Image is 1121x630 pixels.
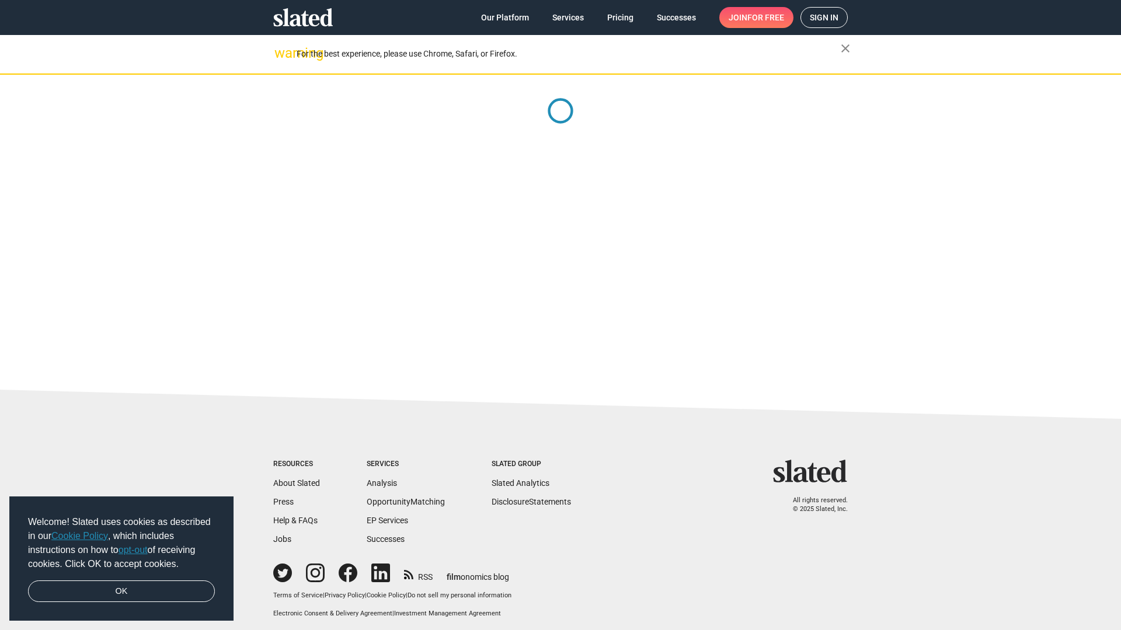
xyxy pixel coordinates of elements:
[647,7,705,28] a: Successes
[273,534,291,544] a: Jobs
[607,7,633,28] span: Pricing
[28,515,215,571] span: Welcome! Slated uses cookies as described in our , which includes instructions on how to of recei...
[323,591,325,599] span: |
[598,7,643,28] a: Pricing
[408,591,511,600] button: Do not sell my personal information
[838,41,852,55] mat-icon: close
[394,610,501,617] a: Investment Management Agreement
[274,46,288,60] mat-icon: warning
[552,7,584,28] span: Services
[447,572,461,582] span: film
[481,7,529,28] span: Our Platform
[9,496,234,621] div: cookieconsent
[492,478,549,488] a: Slated Analytics
[392,610,394,617] span: |
[119,545,148,555] a: opt-out
[367,516,408,525] a: EP Services
[367,478,397,488] a: Analysis
[367,497,445,506] a: OpportunityMatching
[273,460,320,469] div: Resources
[406,591,408,599] span: |
[447,562,509,583] a: filmonomics blog
[543,7,593,28] a: Services
[51,531,108,541] a: Cookie Policy
[492,497,571,506] a: DisclosureStatements
[781,496,848,513] p: All rights reserved. © 2025 Slated, Inc.
[800,7,848,28] a: Sign in
[367,591,406,599] a: Cookie Policy
[492,460,571,469] div: Slated Group
[657,7,696,28] span: Successes
[273,610,392,617] a: Electronic Consent & Delivery Agreement
[472,7,538,28] a: Our Platform
[273,591,323,599] a: Terms of Service
[729,7,784,28] span: Join
[747,7,784,28] span: for free
[273,516,318,525] a: Help & FAQs
[273,478,320,488] a: About Slated
[404,565,433,583] a: RSS
[719,7,793,28] a: Joinfor free
[28,580,215,603] a: dismiss cookie message
[810,8,838,27] span: Sign in
[273,497,294,506] a: Press
[367,460,445,469] div: Services
[325,591,365,599] a: Privacy Policy
[297,46,841,62] div: For the best experience, please use Chrome, Safari, or Firefox.
[367,534,405,544] a: Successes
[365,591,367,599] span: |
